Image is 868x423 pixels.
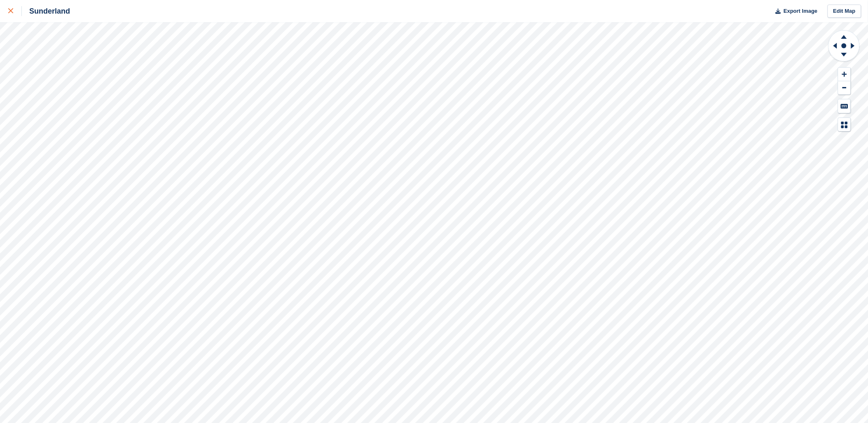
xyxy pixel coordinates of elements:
button: Map Legend [838,118,851,132]
div: Sunderland [22,6,70,16]
a: Edit Map [828,5,861,18]
span: Export Image [784,7,817,15]
button: Zoom Out [838,81,851,95]
button: Zoom In [838,68,851,81]
button: Keyboard Shortcuts [838,99,851,113]
button: Export Image [771,5,818,18]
